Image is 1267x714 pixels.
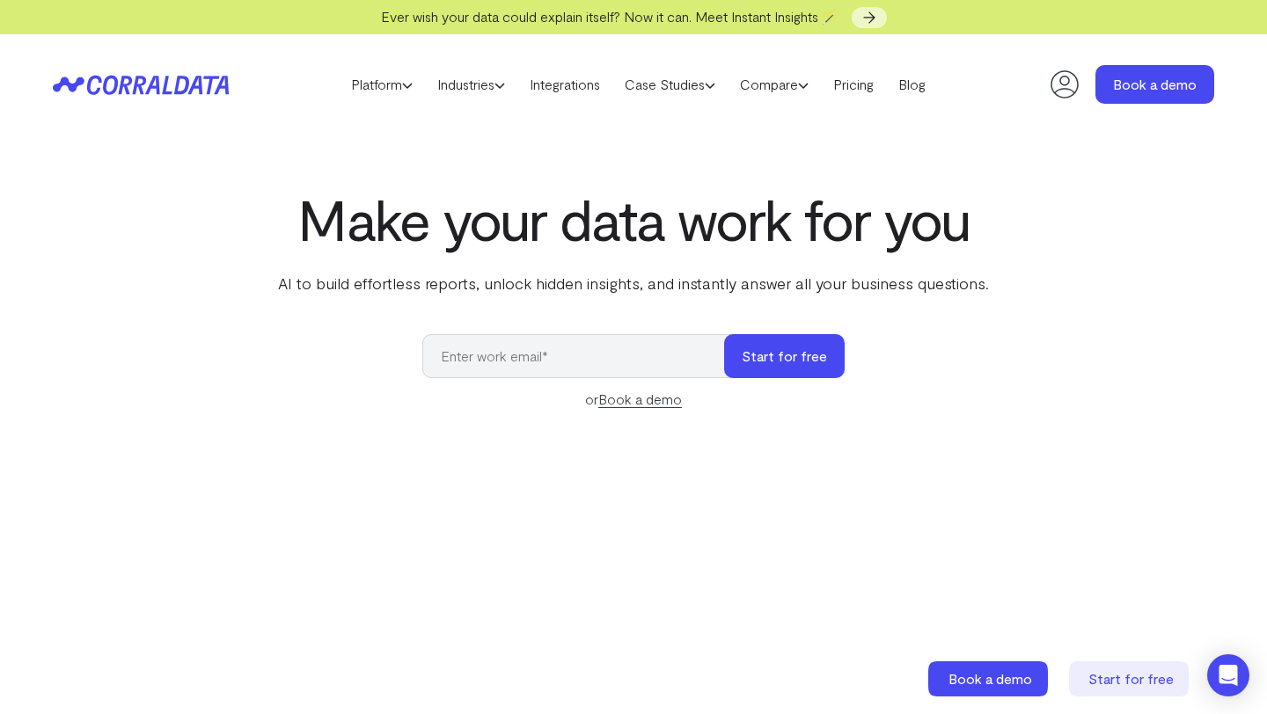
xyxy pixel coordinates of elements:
a: Compare [728,71,821,98]
h1: Make your data work for you [275,187,992,251]
a: Case Studies [612,71,728,98]
a: Book a demo [1095,65,1214,104]
a: Industries [425,71,517,98]
span: Ever wish your data could explain itself? Now it can. Meet Instant Insights 🪄 [381,8,839,25]
a: Book a demo [928,661,1051,696]
input: Enter work email* [422,334,742,378]
p: AI to build effortless reports, unlock hidden insights, and instantly answer all your business qu... [275,272,992,295]
button: Start for free [724,334,845,378]
div: Open Intercom Messenger [1207,654,1249,696]
div: or [422,389,845,410]
a: Blog [886,71,938,98]
a: Start for free [1069,661,1192,696]
span: Start for free [1088,670,1174,687]
a: Pricing [821,71,886,98]
span: Book a demo [948,670,1032,687]
a: Platform [339,71,425,98]
a: Book a demo [598,390,682,408]
a: Integrations [517,71,612,98]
